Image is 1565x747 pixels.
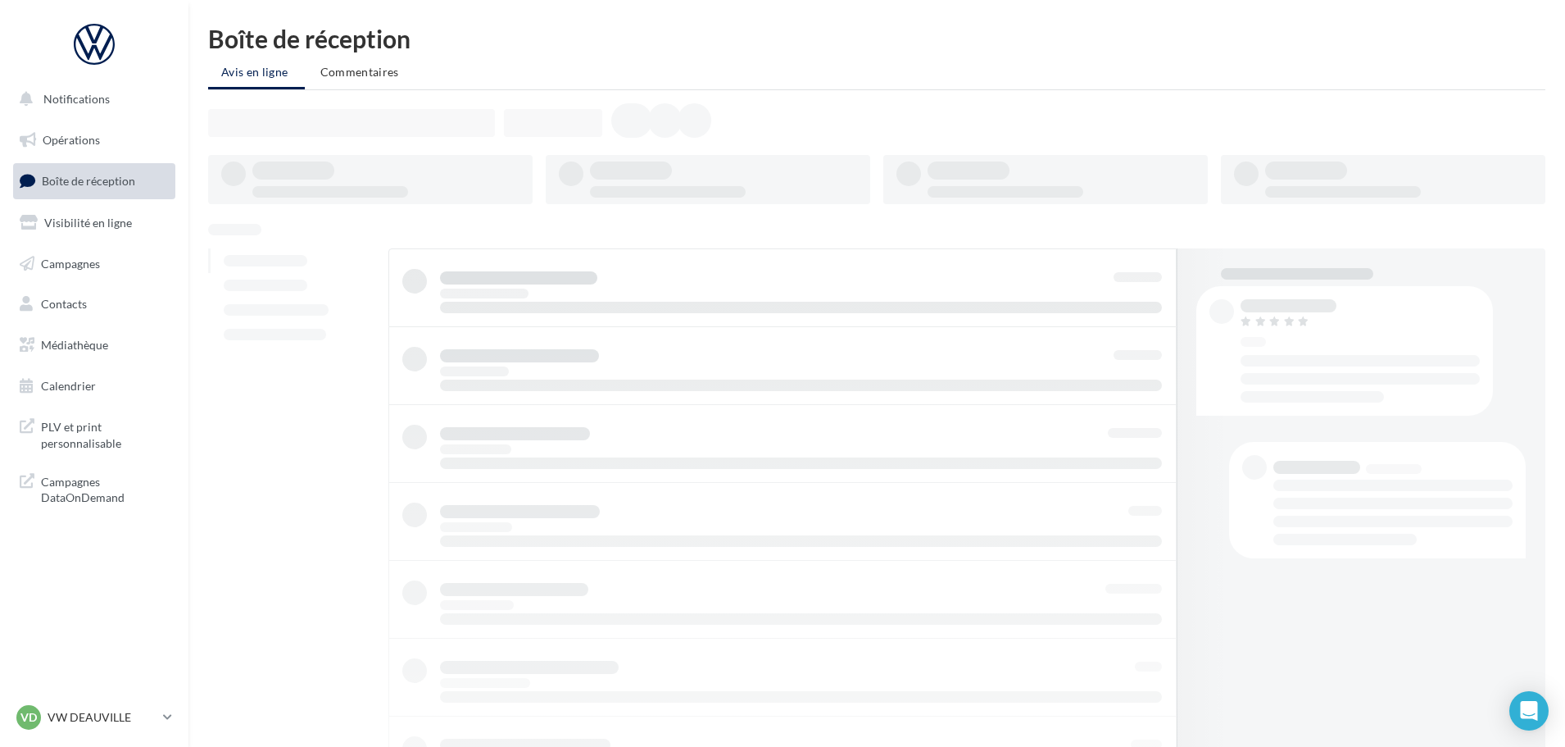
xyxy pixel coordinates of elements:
[43,133,100,147] span: Opérations
[44,216,132,230] span: Visibilité en ligne
[10,464,179,512] a: Campagnes DataOnDemand
[20,709,37,726] span: VD
[10,123,179,157] a: Opérations
[10,82,172,116] button: Notifications
[41,379,96,393] span: Calendrier
[41,471,169,506] span: Campagnes DataOnDemand
[48,709,156,726] p: VW DEAUVILLE
[41,338,108,352] span: Médiathèque
[41,416,169,451] span: PLV et print personnalisable
[10,328,179,362] a: Médiathèque
[320,65,399,79] span: Commentaires
[1509,691,1549,731] div: Open Intercom Messenger
[42,174,135,188] span: Boîte de réception
[10,409,179,458] a: PLV et print personnalisable
[13,702,175,733] a: VD VW DEAUVILLE
[10,206,179,240] a: Visibilité en ligne
[208,26,1545,51] div: Boîte de réception
[41,256,100,270] span: Campagnes
[10,247,179,281] a: Campagnes
[43,92,110,106] span: Notifications
[10,287,179,321] a: Contacts
[10,369,179,403] a: Calendrier
[41,297,87,311] span: Contacts
[10,163,179,198] a: Boîte de réception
